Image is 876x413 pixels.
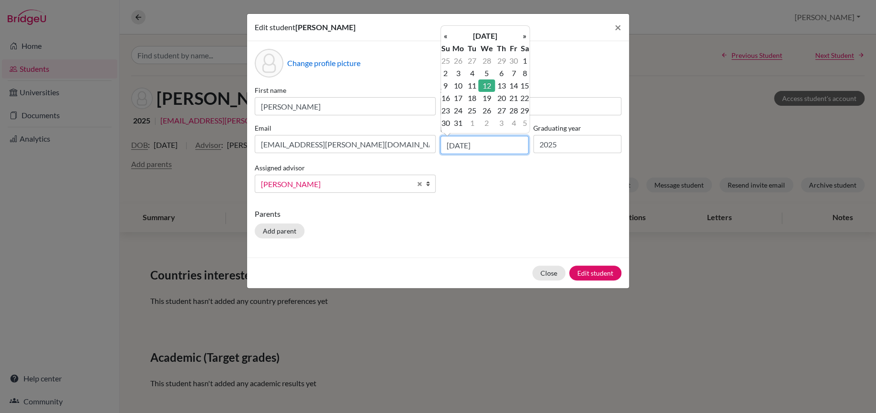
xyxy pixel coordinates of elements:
td: 28 [478,55,495,67]
td: 23 [441,104,450,117]
td: 11 [466,79,478,92]
td: 28 [507,104,519,117]
label: Email [255,123,436,133]
td: 1 [466,117,478,129]
button: Add parent [255,223,304,238]
td: 27 [466,55,478,67]
td: 30 [441,117,450,129]
button: Close [607,14,629,41]
th: Mo [450,42,466,55]
th: Sa [520,42,529,55]
td: 26 [450,55,466,67]
span: Edit student [255,22,295,32]
td: 4 [466,67,478,79]
td: 26 [478,104,495,117]
label: First name [255,85,436,95]
td: 17 [450,92,466,104]
td: 13 [495,79,507,92]
th: « [441,30,450,42]
label: Graduating year [533,123,621,133]
td: 12 [478,79,495,92]
td: 14 [507,79,519,92]
td: 5 [478,67,495,79]
td: 3 [495,117,507,129]
td: 21 [507,92,519,104]
td: 27 [495,104,507,117]
button: Close [532,266,565,280]
th: We [478,42,495,55]
td: 2 [478,117,495,129]
td: 10 [450,79,466,92]
td: 4 [507,117,519,129]
td: 22 [520,92,529,104]
td: 15 [520,79,529,92]
td: 31 [450,117,466,129]
span: [PERSON_NAME] [295,22,356,32]
td: 18 [466,92,478,104]
div: Profile picture [255,49,283,78]
td: 29 [520,104,529,117]
span: × [615,20,621,34]
td: 29 [495,55,507,67]
th: Tu [466,42,478,55]
td: 3 [450,67,466,79]
th: Fr [507,42,519,55]
td: 8 [520,67,529,79]
td: 19 [478,92,495,104]
td: 25 [466,104,478,117]
td: 9 [441,79,450,92]
th: Th [495,42,507,55]
td: 20 [495,92,507,104]
th: Su [441,42,450,55]
td: 5 [520,117,529,129]
th: [DATE] [450,30,520,42]
td: 6 [495,67,507,79]
input: dd/mm/yyyy [440,136,528,154]
td: 30 [507,55,519,67]
label: Assigned advisor [255,163,305,173]
button: Edit student [569,266,621,280]
td: 7 [507,67,519,79]
label: Surname [440,85,621,95]
span: [PERSON_NAME] [261,178,411,190]
td: 1 [520,55,529,67]
td: 24 [450,104,466,117]
td: 16 [441,92,450,104]
th: » [520,30,529,42]
td: 2 [441,67,450,79]
p: Parents [255,208,621,220]
td: 25 [441,55,450,67]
